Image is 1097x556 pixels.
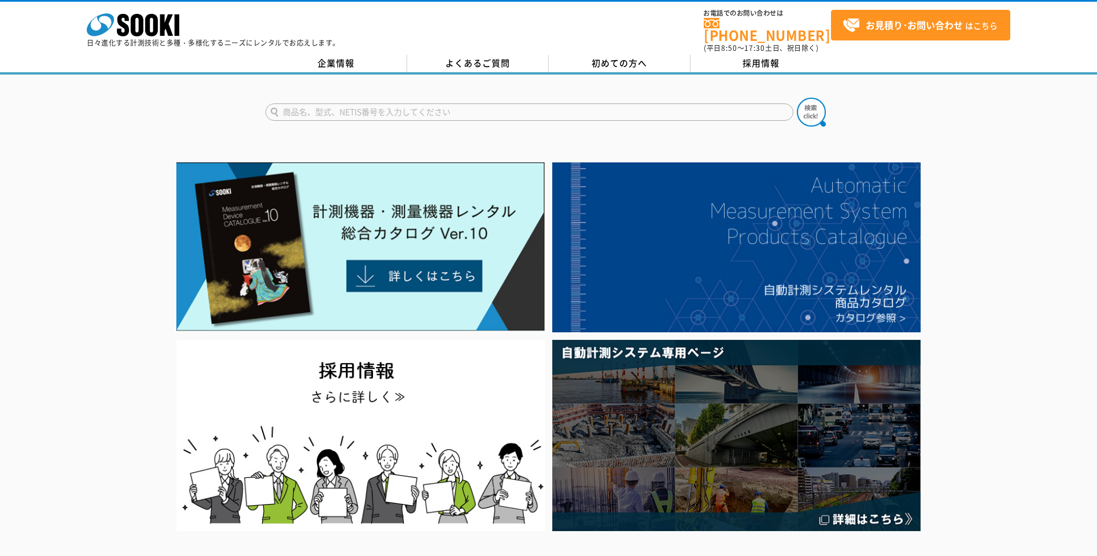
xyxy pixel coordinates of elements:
span: 初めての方へ [592,57,647,69]
span: (平日 ～ 土日、祝日除く) [704,43,818,53]
p: 日々進化する計測技術と多種・多様化するニーズにレンタルでお応えします。 [87,39,340,46]
a: よくあるご質問 [407,55,549,72]
img: SOOKI recruit [176,340,545,531]
img: 自動計測システムカタログ [552,162,921,332]
a: お見積り･お問い合わせはこちら [831,10,1010,40]
img: 自動計測システム専用ページ [552,340,921,531]
a: 採用情報 [690,55,832,72]
a: 企業情報 [265,55,407,72]
span: はこちら [843,17,998,34]
input: 商品名、型式、NETIS番号を入力してください [265,103,793,121]
img: btn_search.png [797,98,826,127]
a: [PHONE_NUMBER] [704,18,831,42]
img: Catalog Ver10 [176,162,545,331]
span: 8:50 [721,43,737,53]
span: お電話でのお問い合わせは [704,10,831,17]
strong: お見積り･お問い合わせ [866,18,963,32]
a: 初めての方へ [549,55,690,72]
span: 17:30 [744,43,765,53]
